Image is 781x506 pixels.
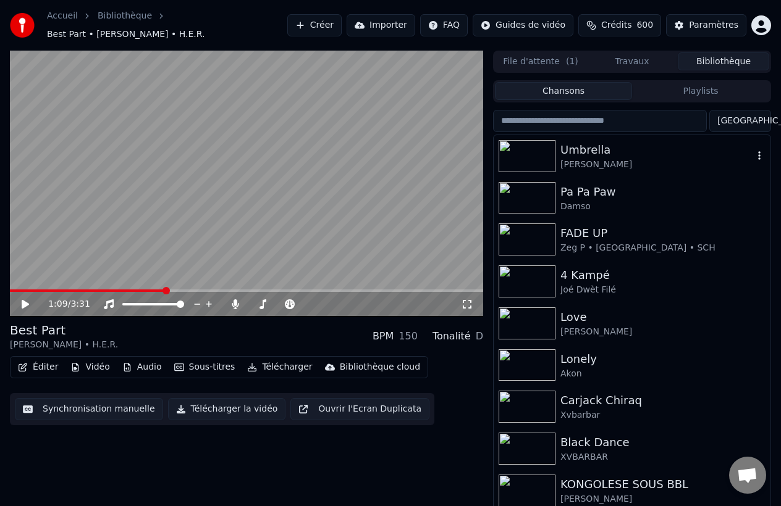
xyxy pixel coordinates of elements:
div: Xvbarbar [560,409,766,421]
button: Travaux [586,52,678,70]
button: Sous-titres [169,359,240,376]
div: [PERSON_NAME] [560,493,766,505]
a: Bibliothèque [98,10,152,22]
div: Damso [560,201,766,213]
div: Tonalité [433,329,471,344]
div: Best Part [10,321,118,339]
span: Crédits [601,19,631,31]
div: Carjack Chiraq [560,392,766,409]
div: Bibliothèque cloud [340,361,420,373]
button: Créer [287,14,342,36]
div: KONGOLESE SOUS BBL [560,476,766,493]
div: Zeg P • [GEOGRAPHIC_DATA] • SCH [560,242,766,254]
button: FAQ [420,14,468,36]
span: 600 [636,19,653,31]
div: XVBARBAR [560,451,766,463]
div: FADE UP [560,225,766,242]
div: [PERSON_NAME] • H.E.R. [10,339,118,351]
button: Télécharger la vidéo [168,398,286,420]
img: youka [10,13,35,38]
button: Crédits600 [578,14,661,36]
a: Accueil [47,10,78,22]
button: Playlists [632,82,769,100]
div: [PERSON_NAME] [560,159,753,171]
button: File d'attente [495,52,586,70]
div: Akon [560,368,766,380]
div: Paramètres [689,19,738,31]
button: Vidéo [65,359,114,376]
div: Black Dance [560,434,766,451]
button: Ouvrir l'Ecran Duplicata [290,398,429,420]
div: 150 [399,329,418,344]
span: Best Part • [PERSON_NAME] • H.E.R. [47,28,205,41]
div: BPM [373,329,394,344]
div: Ouvrir le chat [729,457,766,494]
div: 4 Kampé [560,267,766,284]
button: Guides de vidéo [473,14,573,36]
button: Audio [117,359,167,376]
div: [PERSON_NAME] [560,326,766,338]
button: Synchronisation manuelle [15,398,163,420]
button: Éditer [13,359,63,376]
span: 3:31 [70,298,90,310]
span: ( 1 ) [566,56,578,68]
div: Pa Pa Paw [560,183,766,201]
div: Love [560,309,766,326]
button: Télécharger [242,359,317,376]
nav: breadcrumb [47,10,287,41]
div: Umbrella [560,141,753,159]
button: Paramètres [666,14,746,36]
div: Lonely [560,350,766,368]
div: D [476,329,483,344]
button: Chansons [495,82,632,100]
div: / [48,298,78,310]
span: 1:09 [48,298,67,310]
button: Importer [347,14,415,36]
button: Bibliothèque [678,52,769,70]
div: Joé Dwèt Filé [560,284,766,296]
